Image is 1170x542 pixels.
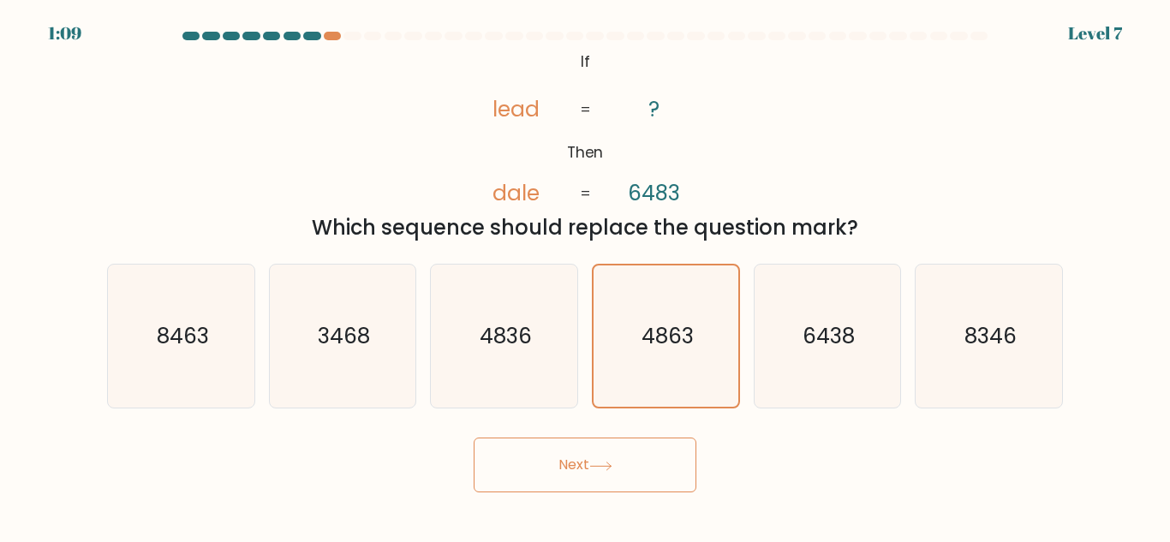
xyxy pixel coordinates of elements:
tspan: dale [492,178,540,208]
div: Level 7 [1068,21,1122,46]
text: 8346 [964,321,1017,351]
text: 4836 [480,321,532,351]
text: 8463 [156,321,208,351]
button: Next [474,438,696,492]
tspan: = [580,99,591,120]
text: 4863 [641,321,693,351]
tspan: = [580,183,591,204]
text: 3468 [318,321,370,351]
tspan: Then [567,142,604,163]
tspan: ? [648,94,660,124]
svg: @import url('[URL][DOMAIN_NAME]); [453,47,717,210]
div: Which sequence should replace the question mark? [117,212,1053,243]
tspan: 6483 [628,179,680,209]
div: 1:09 [48,21,81,46]
tspan: If [581,51,590,72]
tspan: lead [492,94,540,124]
text: 6438 [803,321,855,351]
